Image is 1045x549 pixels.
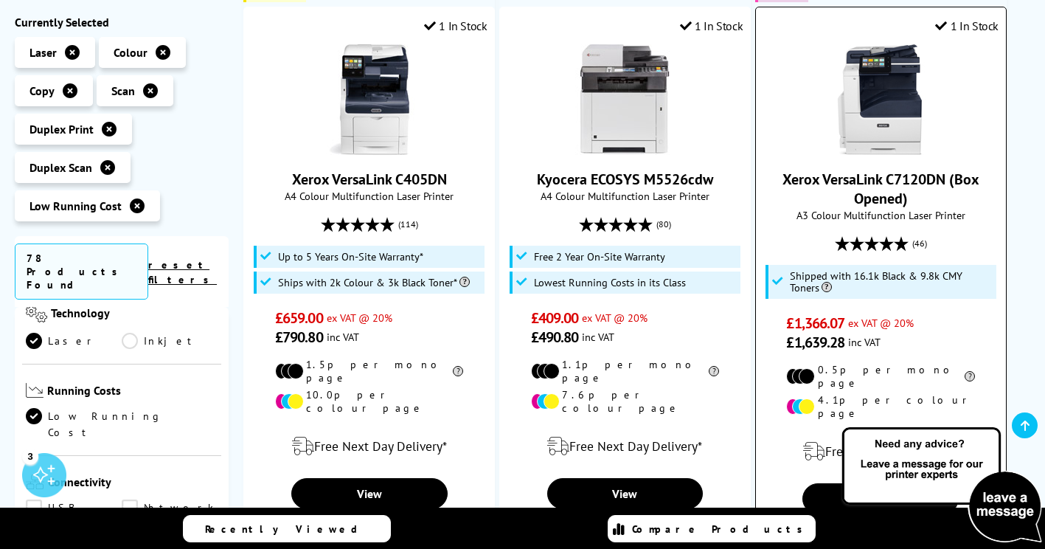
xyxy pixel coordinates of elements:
[534,251,665,263] span: Free 2 Year On-Site Warranty
[782,170,979,208] a: Xerox VersaLink C7120DN (Box Opened)
[51,305,218,325] span: Technology
[183,515,391,542] a: Recently Viewed
[763,431,999,472] div: modal_delivery
[547,478,704,509] a: View
[314,44,425,155] img: Xerox VersaLink C405DN
[531,328,579,347] span: £490.80
[537,170,713,189] a: Kyocera ECOSYS M5526cdw
[205,522,372,536] span: Recently Viewed
[534,277,686,289] span: Lowest Running Costs in its Class
[275,328,323,347] span: £790.80
[531,358,720,384] li: 1.1p per mono page
[26,500,122,517] a: USB
[398,210,418,238] span: (114)
[786,314,844,333] span: £1,366.07
[29,160,92,175] span: Duplex Scan
[275,388,464,415] li: 10.0p per colour page
[292,170,447,189] a: Xerox VersaLink C405DN
[531,308,579,328] span: £409.00
[912,229,927,258] span: (46)
[582,330,614,344] span: inc VAT
[26,333,122,349] a: Laser
[656,210,671,238] span: (80)
[291,478,448,509] a: View
[825,44,936,155] img: Xerox VersaLink C7120DN (Box Opened)
[29,122,94,137] span: Duplex Print
[507,426,743,467] div: modal_delivery
[786,333,844,352] span: £1,639.28
[424,18,487,33] div: 1 In Stock
[569,44,680,155] img: Kyocera ECOSYS M5526cdw
[275,358,464,384] li: 1.5p per mono page
[632,522,810,536] span: Compare Products
[278,277,470,289] span: Ships with 2k Colour & 3k Black Toner*
[327,330,359,344] span: inc VAT
[148,258,217,286] a: reset filters
[327,311,392,325] span: ex VAT @ 20%
[251,426,487,467] div: modal_delivery
[29,198,122,213] span: Low Running Cost
[848,316,914,330] span: ex VAT @ 20%
[122,500,218,517] a: Network
[848,335,881,349] span: inc VAT
[786,363,975,390] li: 0.5p per mono page
[122,333,218,349] a: Inkjet
[608,515,816,542] a: Compare Products
[314,143,425,158] a: Xerox VersaLink C405DN
[825,143,936,158] a: Xerox VersaLink C7120DN (Box Opened)
[763,208,999,222] span: A3 Colour Multifunction Laser Printer
[569,143,680,158] a: Kyocera ECOSYS M5526cdw
[935,18,999,33] div: 1 In Stock
[839,425,1045,546] img: Open Live Chat window
[790,270,993,294] span: Shipped with 16.1k Black & 9.8k CMY Toners
[15,15,229,30] div: Currently Selected
[507,189,743,203] span: A4 Colour Multifunction Laser Printer
[786,393,975,420] li: 4.1p per colour page
[47,383,218,401] span: Running Costs
[114,45,147,60] span: Colour
[26,409,218,441] a: Low Running Cost
[29,83,55,98] span: Copy
[29,45,57,60] span: Laser
[26,383,44,398] img: Running Costs
[48,475,218,493] span: Connectivity
[111,83,135,98] span: Scan
[278,251,423,263] span: Up to 5 Years On-Site Warranty*
[22,448,38,464] div: 3
[680,18,743,33] div: 1 In Stock
[531,388,720,415] li: 7.6p per colour page
[802,483,959,514] a: View
[582,311,648,325] span: ex VAT @ 20%
[251,189,487,203] span: A4 Colour Multifunction Laser Printer
[275,308,323,328] span: £659.00
[15,244,148,300] span: 78 Products Found
[26,305,47,322] img: Technology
